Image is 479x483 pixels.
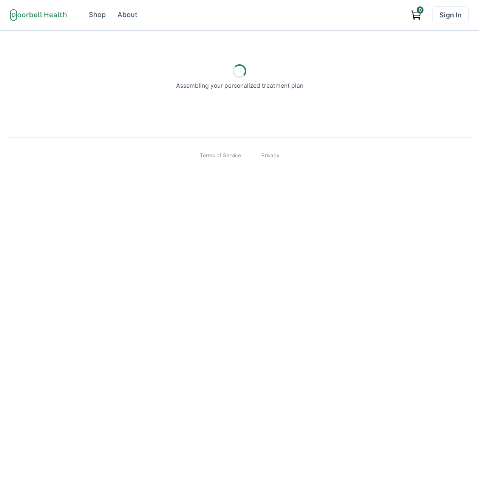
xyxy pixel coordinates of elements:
[432,6,469,23] a: Sign In
[89,10,106,20] div: Shop
[200,152,241,159] a: Terms of Service
[407,6,426,23] a: View cart
[113,6,143,23] a: About
[84,6,111,23] a: Shop
[417,6,423,13] span: 0
[261,152,279,159] a: Privacy
[117,10,138,20] div: About
[176,81,303,90] p: Assembling your personalized treatment plan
